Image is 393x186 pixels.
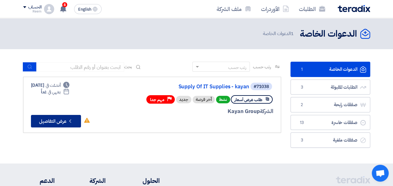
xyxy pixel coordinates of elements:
button: English [74,4,102,14]
div: Reem [23,10,42,13]
span: مهم جدا [150,97,164,103]
span: English [78,7,91,12]
a: صفقات رابحة2 [290,97,370,112]
span: 3 [298,137,306,143]
a: صفقات خاسرة13 [290,115,370,130]
a: الطلبات [294,2,330,16]
button: عرض التفاصيل [31,115,81,127]
a: الطلبات المقبولة3 [290,80,370,95]
img: Teradix logo [338,5,370,12]
span: بحث [124,64,132,70]
div: أخر فرصة [193,96,215,103]
span: طلب عرض أسعار [234,97,262,103]
span: الشركة [260,107,273,115]
span: 1 [291,30,294,37]
span: ينتهي في [48,89,61,95]
span: الدعوات الخاصة [263,30,295,37]
span: 2 [298,102,306,108]
a: ملف الشركة [212,2,256,16]
span: 3 [298,84,306,90]
span: 13 [298,120,306,126]
div: الحساب [28,5,42,10]
div: [DATE] [31,82,70,89]
span: أنشئت في [46,82,61,89]
li: الدعم [23,176,55,185]
div: غداً [41,89,69,95]
img: profile_test.png [44,4,54,14]
li: الشركة [73,176,106,185]
span: رتب حسب [253,64,271,70]
a: الأوردرات [256,2,294,16]
a: الدعوات الخاصة1 [290,62,370,77]
a: صفقات ملغية3 [290,132,370,148]
a: Open chat [372,165,389,182]
div: #71038 [254,85,269,89]
input: ابحث بعنوان أو رقم الطلب [37,62,124,72]
h2: الدعوات الخاصة [300,28,357,40]
li: الحلول [124,176,160,185]
a: Supply Of IT Supplies - kayan [124,84,249,90]
div: Kayan Group [123,107,273,116]
span: 6 [62,2,67,7]
span: نشط [216,96,230,103]
div: جديد [176,96,191,103]
span: 1 [298,66,306,73]
div: رتب حسب [228,64,246,71]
